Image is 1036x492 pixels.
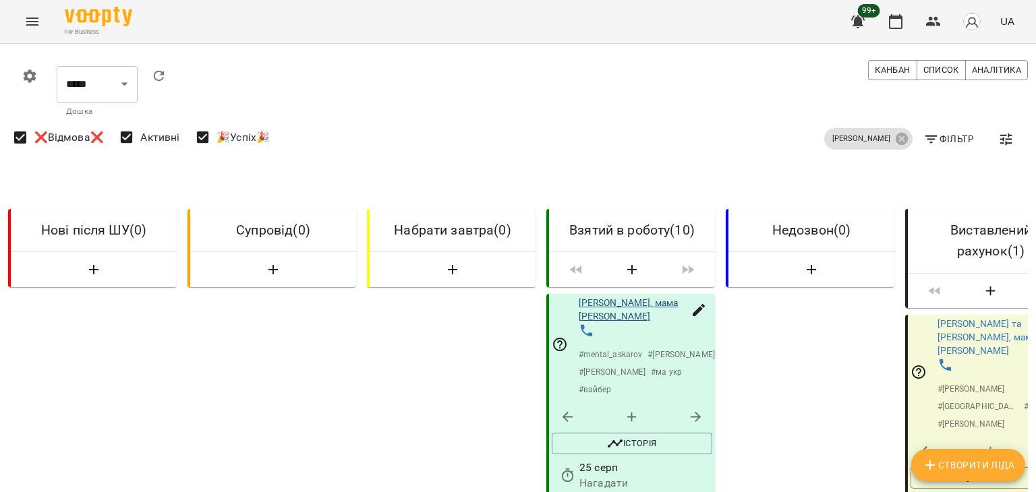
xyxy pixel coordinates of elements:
button: Створити Ліда [734,257,889,282]
p: # вайбер [579,383,612,395]
p: Нагадати [579,475,712,491]
button: Список [917,60,966,80]
p: Дошка [66,105,128,119]
img: avatar_s.png [962,12,981,31]
p: # [PERSON_NAME] [647,348,715,360]
img: Voopty Logo [65,7,132,26]
span: 🎉Успіх🎉 [217,129,270,146]
p: # [GEOGRAPHIC_DATA] [938,400,1018,412]
button: Menu [16,5,49,38]
button: Канбан [868,60,917,80]
span: Історія [558,435,706,452]
p: # mental_askarov [579,348,643,360]
p: # ма укр [651,365,682,377]
button: Аналітика [965,60,1028,80]
span: UA [1000,14,1014,28]
a: [PERSON_NAME], мама [PERSON_NAME] [579,297,679,321]
button: Створити Ліда [196,257,351,282]
h6: Нові після ШУ ( 0 ) [22,220,166,241]
span: Канбан [875,63,910,78]
button: Фільтр [918,127,979,151]
span: Аналітика [972,63,1021,78]
span: ❌Відмова❌ [34,129,104,146]
p: [PERSON_NAME] [832,133,890,145]
span: Активні [140,129,179,146]
svg: Відповідальний співробітник не заданий [552,336,568,352]
div: [PERSON_NAME] [824,128,913,150]
p: # [PERSON_NAME] [579,365,646,377]
h6: Взятий в роботу ( 10 ) [560,220,704,241]
span: Список [923,63,959,78]
button: Створити Ліда [603,257,661,282]
span: Пересунути лідів з колонки [554,257,598,282]
span: Пересунути лідів з колонки [913,279,956,303]
button: Історія [552,433,712,454]
svg: Відповідальний співробітник не заданий [911,364,927,380]
p: # [PERSON_NAME] [938,382,1005,394]
span: Фільтр [923,131,974,147]
h6: Супровід ( 0 ) [201,220,345,241]
button: Створити Ліда [16,257,171,282]
h6: Недозвон ( 0 ) [739,220,884,241]
p: 25 серп [579,460,712,476]
span: Пересунути лідів з колонки [666,257,710,282]
button: Створити Ліда [962,279,1020,303]
button: Створити Ліда [911,449,1025,481]
span: Створити Ліда [922,457,1014,473]
p: # [PERSON_NAME] [938,417,1005,429]
span: 99+ [858,4,880,18]
span: For Business [65,28,132,36]
button: UA [995,9,1020,34]
h6: Набрати завтра ( 0 ) [380,220,525,241]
